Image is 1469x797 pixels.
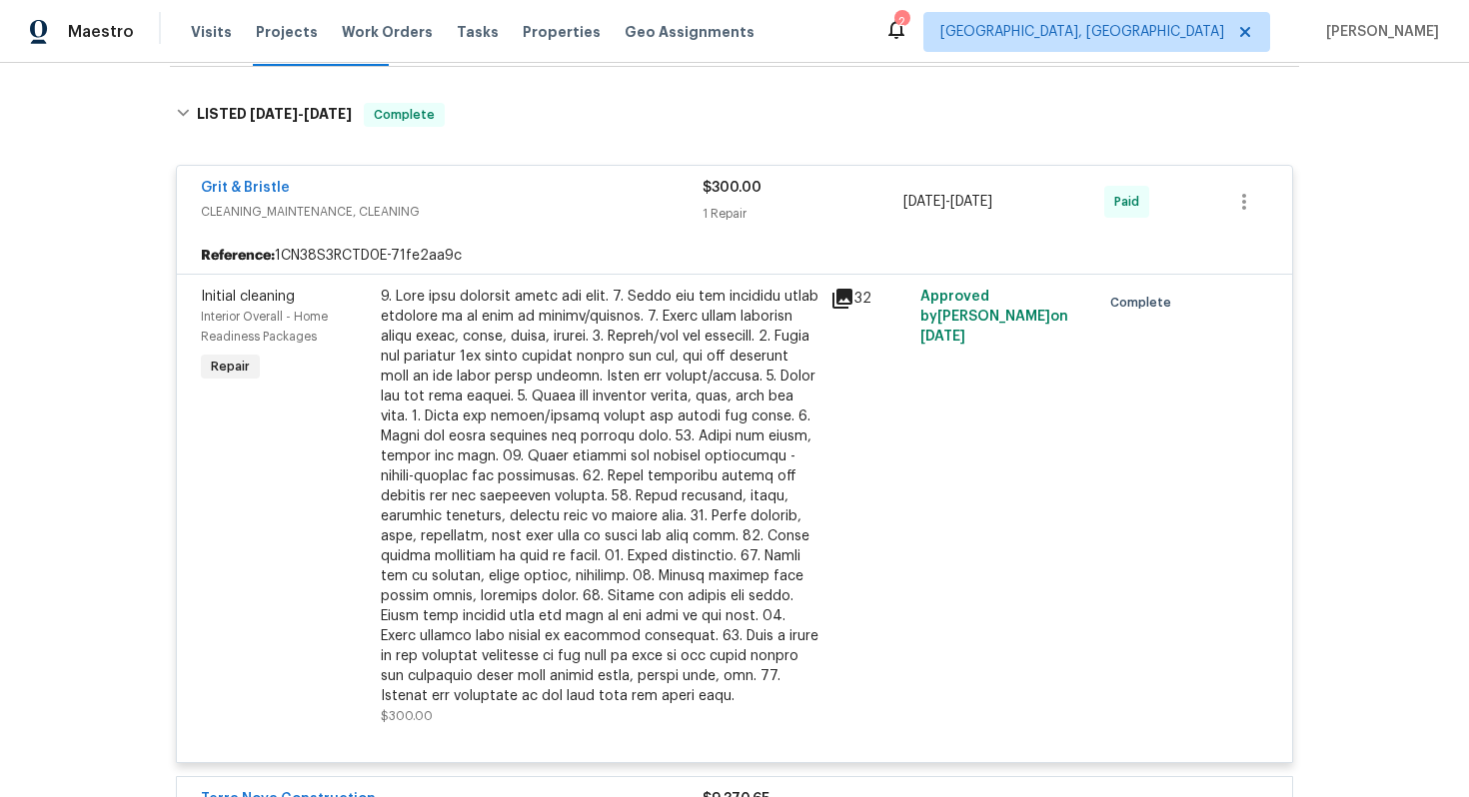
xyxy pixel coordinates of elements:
b: Reference: [201,246,275,266]
span: $300.00 [703,181,761,195]
span: Initial cleaning [201,290,295,304]
span: $300.00 [381,710,433,722]
span: Geo Assignments [625,22,754,42]
a: Grit & Bristle [201,181,290,195]
div: 32 [830,287,908,311]
span: Tasks [457,25,499,39]
span: [GEOGRAPHIC_DATA], [GEOGRAPHIC_DATA] [940,22,1224,42]
span: [DATE] [950,195,992,209]
span: Complete [366,105,443,125]
span: [DATE] [304,107,352,121]
span: Work Orders [342,22,433,42]
span: [DATE] [250,107,298,121]
span: Maestro [68,22,134,42]
span: CLEANING_MAINTENANCE, CLEANING [201,202,703,222]
span: Properties [523,22,601,42]
span: - [903,192,992,212]
div: 2 [894,12,908,32]
h6: LISTED [197,103,352,127]
div: 1 Repair [703,204,903,224]
span: Approved by [PERSON_NAME] on [920,290,1068,344]
span: [DATE] [920,330,965,344]
span: Complete [1110,293,1179,313]
div: 1CN38S3RCTD0E-71fe2aa9c [177,238,1292,274]
span: Interior Overall - Home Readiness Packages [201,311,328,343]
span: [PERSON_NAME] [1318,22,1439,42]
span: Projects [256,22,318,42]
span: Repair [203,357,258,377]
span: [DATE] [903,195,945,209]
span: Visits [191,22,232,42]
span: - [250,107,352,121]
div: LISTED [DATE]-[DATE]Complete [170,83,1299,147]
span: Paid [1114,192,1147,212]
div: 9. Lore ipsu dolorsit ametc adi elit. 7. Seddo eiu tem incididu utlab etdolore ma al enim ad mini... [381,287,818,706]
